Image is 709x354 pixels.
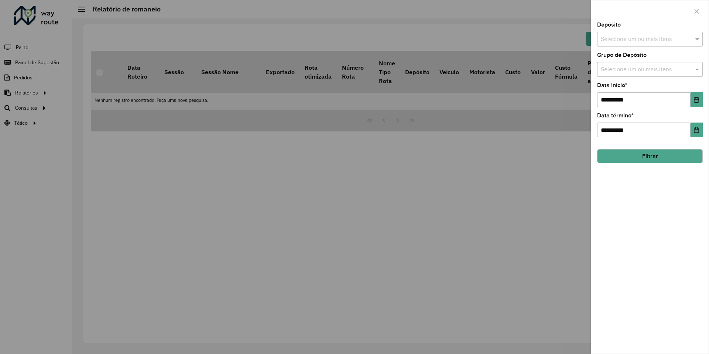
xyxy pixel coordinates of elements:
label: Data término [597,111,634,120]
button: Choose Date [691,123,703,137]
label: Depósito [597,20,621,29]
label: Grupo de Depósito [597,51,647,59]
button: Filtrar [597,149,703,163]
label: Data início [597,81,627,90]
button: Choose Date [691,92,703,107]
